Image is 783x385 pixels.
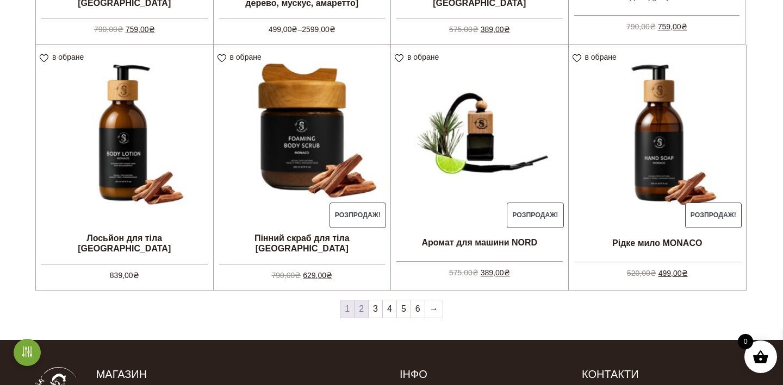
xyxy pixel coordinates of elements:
span: ₴ [295,271,301,280]
a: в обране [217,53,265,61]
a: в обране [573,53,620,61]
h2: Лосьйон для тіла [GEOGRAPHIC_DATA] [36,229,213,258]
span: ₴ [682,269,688,277]
span: в обране [407,53,439,61]
bdi: 575,00 [449,268,478,277]
span: ₴ [117,25,123,34]
h2: Пінний скраб для тіла [GEOGRAPHIC_DATA] [214,229,391,258]
bdi: 790,00 [271,271,301,280]
bdi: 759,00 [126,25,155,34]
a: в обране [395,53,443,61]
span: ₴ [650,269,656,277]
a: 4 [383,300,396,318]
span: Розпродаж! [685,203,742,229]
a: Лосьйон для тіла [GEOGRAPHIC_DATA] 839,00₴ [36,45,213,279]
a: Розпродаж! Рідке мило MONACO [569,45,747,280]
span: ₴ [473,268,478,277]
bdi: 575,00 [449,25,478,34]
span: ₴ [291,25,297,34]
span: ₴ [650,22,656,31]
span: ₴ [504,25,510,34]
a: 5 [397,300,411,318]
bdi: 520,00 [627,269,656,277]
span: в обране [52,53,84,61]
img: unfavourite.svg [40,54,48,62]
bdi: 839,00 [110,271,139,280]
h5: Магазин [96,367,383,381]
img: unfavourite.svg [573,54,581,62]
span: ₴ [504,268,510,277]
span: Розпродаж! [507,203,564,229]
span: 0 [738,334,753,349]
a: → [425,300,443,318]
h5: Контакти [582,367,748,381]
bdi: 759,00 [658,22,687,31]
a: 3 [369,300,382,318]
span: – [219,18,386,35]
bdi: 389,00 [481,268,510,277]
h2: Аромат для машини NORD [391,229,568,256]
span: ₴ [326,271,332,280]
bdi: 629,00 [303,271,332,280]
img: unfavourite.svg [217,54,226,62]
span: ₴ [133,271,139,280]
img: unfavourite.svg [395,54,403,62]
bdi: 499,00 [658,269,688,277]
span: ₴ [149,25,155,34]
span: ₴ [473,25,478,34]
bdi: 2599,00 [302,25,335,34]
h5: Інфо [400,367,565,381]
span: ₴ [681,22,687,31]
span: в обране [230,53,262,61]
span: Розпродаж! [330,203,387,229]
a: 2 [355,300,368,318]
span: 1 [340,300,354,318]
bdi: 790,00 [94,25,123,34]
bdi: 389,00 [481,25,510,34]
span: ₴ [330,25,335,34]
a: в обране [40,53,88,61]
bdi: 499,00 [269,25,298,34]
a: Розпродаж! Аромат для машини NORD [391,45,568,279]
span: в обране [585,53,617,61]
a: 6 [411,300,425,318]
h2: Рідке мило MONACO [569,229,747,256]
bdi: 790,00 [626,22,656,31]
a: Розпродаж! Пінний скраб для тіла [GEOGRAPHIC_DATA] [214,45,391,279]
